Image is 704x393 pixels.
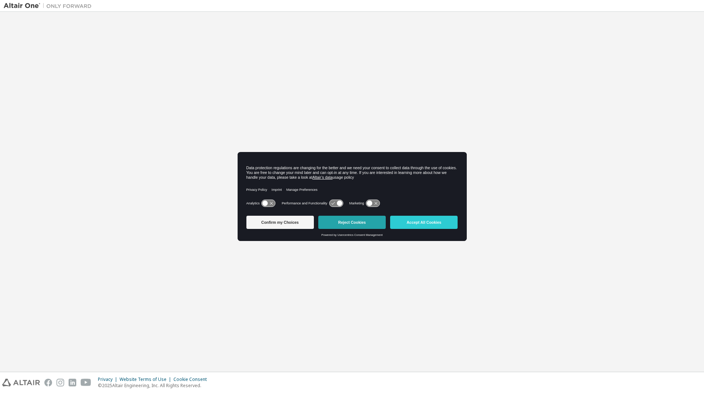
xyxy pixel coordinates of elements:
[4,2,95,10] img: Altair One
[173,377,211,382] div: Cookie Consent
[81,379,91,386] img: youtube.svg
[98,382,211,389] p: © 2025 Altair Engineering, Inc. All Rights Reserved.
[120,377,173,382] div: Website Terms of Use
[44,379,52,386] img: facebook.svg
[98,377,120,382] div: Privacy
[2,379,40,386] img: altair_logo.svg
[69,379,76,386] img: linkedin.svg
[56,379,64,386] img: instagram.svg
